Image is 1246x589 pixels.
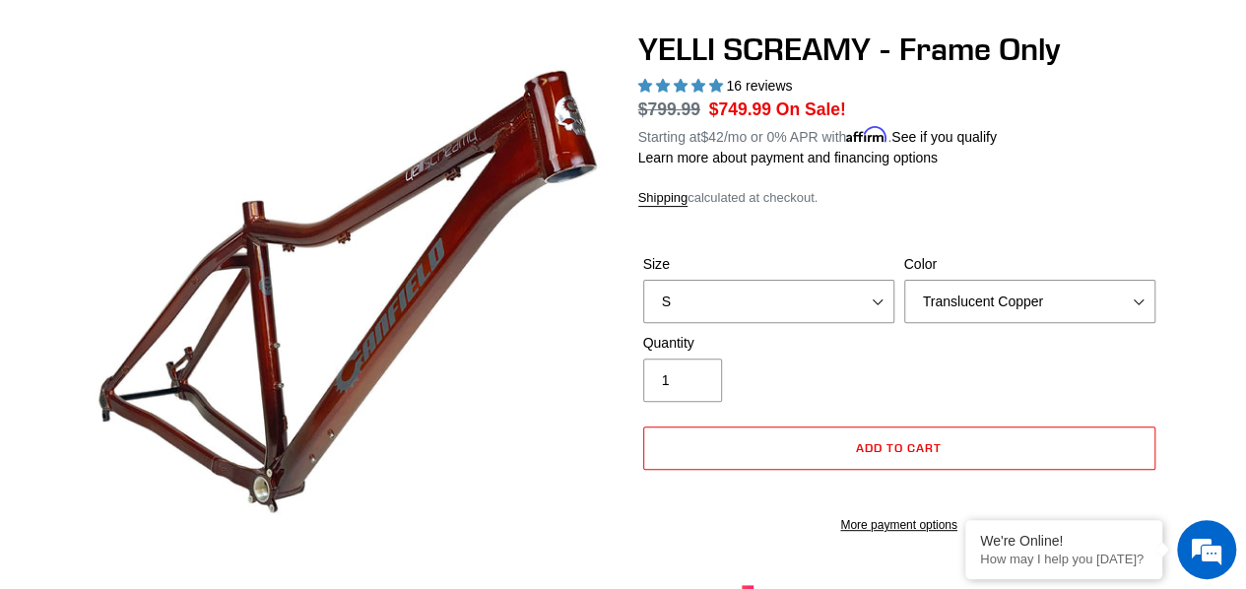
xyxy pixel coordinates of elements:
span: $749.99 [709,99,771,119]
span: We're online! [114,171,272,370]
button: Add to cart [643,426,1155,470]
a: Learn more about payment and financing options [638,150,938,165]
div: Navigation go back [22,108,51,138]
span: $42 [700,129,723,145]
div: Minimize live chat window [323,10,370,57]
textarea: Type your message and hit 'Enter' [10,385,375,454]
span: Add to cart [856,440,942,455]
a: Shipping [638,190,689,207]
p: Starting at /mo or 0% APR with . [638,122,997,148]
p: How may I help you today? [980,552,1148,566]
div: calculated at checkout. [638,188,1160,208]
span: Affirm [846,126,887,143]
span: On Sale! [776,97,846,122]
label: Size [643,254,894,275]
img: d_696896380_company_1647369064580_696896380 [63,98,112,148]
span: 5.00 stars [638,78,727,94]
h1: YELLI SCREAMY - Frame Only [638,31,1160,68]
div: Chat with us now [132,110,361,136]
div: We're Online! [980,533,1148,549]
a: More payment options [643,516,1155,534]
a: See if you qualify - Learn more about Affirm Financing (opens in modal) [891,129,997,145]
s: $799.99 [638,99,700,119]
span: 16 reviews [726,78,792,94]
label: Quantity [643,333,894,354]
label: Color [904,254,1155,275]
